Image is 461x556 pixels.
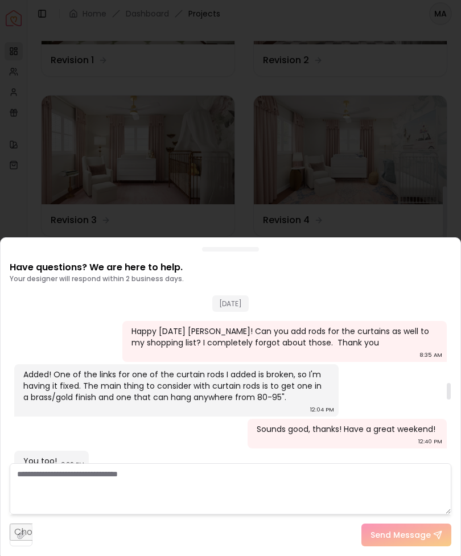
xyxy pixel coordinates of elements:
div: 12:04 PM [310,404,334,415]
div: 12:40 PM [418,436,442,447]
div: Happy [DATE] [PERSON_NAME]! Can you add rods for the curtains as well to my shopping list? I comp... [131,326,435,348]
p: Your designer will respond within 2 business days. [10,274,184,283]
p: Have questions? We are here to help. [10,261,184,274]
div: Added! One of the links for one of the curtain rods I added is broken, so I'm having it fixed. Th... [23,369,327,403]
div: 8:35 AM [419,349,442,361]
div: 3:06 PM [61,459,84,470]
div: You too! [23,455,57,467]
span: [DATE] [212,295,249,312]
div: Sounds good, thanks! Have a great weekend! [257,423,435,435]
